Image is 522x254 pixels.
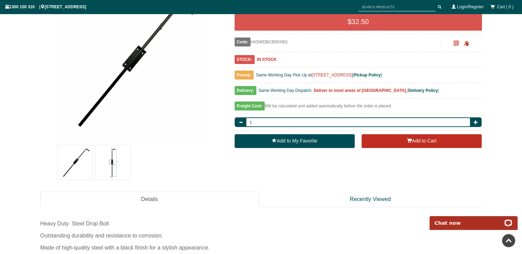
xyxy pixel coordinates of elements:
div: Outstanding durability and resistance to corrosion. [40,230,482,242]
button: Add to Cart [362,134,482,148]
a: Details [40,192,259,207]
iframe: LiveChat chat widget [425,208,522,230]
a: Delivery Policy [408,88,437,93]
a: [STREET_ADDRESS] [312,73,353,77]
span: Click to copy the URL [463,41,469,46]
img: 600mm Heavy Duty Steel Drop Bolt (Black) [58,145,92,180]
span: Freight Cost: [235,102,265,110]
b: Deliver to most areas of [GEOGRAPHIC_DATA]. [314,88,407,93]
span: Delivery: [235,86,256,95]
a: Click to enlarge and scan to share. [454,42,459,46]
div: $ [235,13,482,30]
div: Heavy Duty Steel Drop Bolt [40,218,482,230]
a: Add to My Favorite [235,134,355,148]
div: [ ] [235,86,482,98]
span: Pickup: [235,71,254,80]
input: SEARCH PRODUCTS [358,3,435,11]
span: Same Working Day Pick Up at [ ] [256,73,382,77]
b: IN STOCK [257,57,276,62]
div: Made of high-quality steel with a black finish for a stylish appearance. [40,242,482,254]
div: Will be calculated and added automatically before the order is placed. [235,102,482,114]
span: Cart ( 0 ) [497,4,513,9]
img: 600mm Heavy Duty Steel Drop Bolt (Black) [96,145,130,180]
span: 32.50 [352,18,369,25]
a: Login/Register [457,4,484,9]
div: HASWDBCB90XBG [235,38,441,46]
span: Code: [235,38,250,46]
span: 1300 100 310 | [STREET_ADDRESS] [5,4,86,9]
span: Same Working Day Dispatch. [258,88,313,93]
a: Pickup Policy [354,73,381,77]
span: STOCK: [235,55,255,64]
a: Recently Viewed [259,192,482,207]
